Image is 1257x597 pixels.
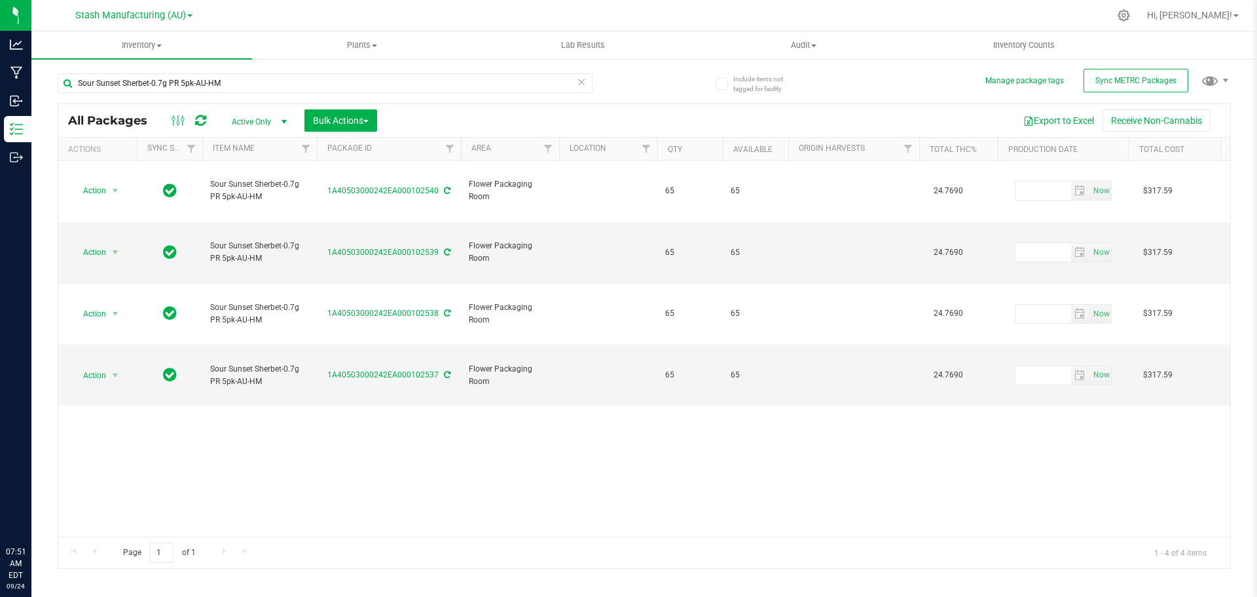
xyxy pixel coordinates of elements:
[733,145,773,154] a: Available
[71,305,107,323] span: Action
[1089,243,1111,261] span: select
[327,186,439,195] a: 1A40503000242EA000102540
[163,182,177,200] span: In Sync
[31,31,252,59] a: Inventory
[1139,145,1184,154] a: Total Cost
[665,185,715,197] span: 65
[1089,305,1111,323] span: select
[985,75,1064,87] button: Manage package tags
[107,182,124,200] span: select
[930,145,977,154] a: Total THC%
[731,369,780,381] span: 65
[442,309,450,318] span: Sync from Compliance System
[107,243,124,261] span: select
[570,144,606,153] a: Location
[10,151,23,164] inline-svg: Outbound
[163,366,177,384] span: In Sync
[537,138,559,160] a: Filter
[31,39,252,51] span: Inventory
[6,546,26,581] p: 07:51 AM EDT
[927,243,970,262] span: 24.7690
[469,301,551,326] span: Flower Packaging Room
[927,304,970,323] span: 24.7690
[577,73,586,90] span: Clear
[731,246,780,259] span: 65
[731,307,780,320] span: 65
[1015,109,1102,132] button: Export to Excel
[10,94,23,107] inline-svg: Inbound
[1147,10,1232,20] span: Hi, [PERSON_NAME]!
[731,185,780,197] span: 65
[10,38,23,51] inline-svg: Analytics
[1116,9,1132,22] div: Manage settings
[469,240,551,265] span: Flower Packaging Room
[473,31,693,59] a: Lab Results
[694,39,913,51] span: Audit
[327,248,439,257] a: 1A40503000242EA000102539
[693,31,914,59] a: Audit
[1090,366,1112,385] span: Set Current date
[471,144,491,153] a: Area
[927,366,970,385] span: 24.7690
[1008,145,1078,154] a: Production Date
[442,370,450,379] span: Sync from Compliance System
[975,39,1072,51] span: Inventory Counts
[210,178,309,203] span: Sour Sunset Sherbet-0.7g PR 5pk-AU-HM
[68,145,132,154] div: Actions
[107,305,124,323] span: select
[543,39,623,51] span: Lab Results
[147,144,198,153] a: Sync Status
[163,304,177,322] span: In Sync
[1090,182,1112,201] span: Set Current date
[1102,109,1211,132] button: Receive Non-Cannabis
[1071,366,1090,385] span: select
[71,243,107,261] span: Action
[71,182,107,200] span: Action
[75,10,186,21] span: Stash Manufacturing (AU)
[1137,304,1179,323] span: $317.59
[313,115,369,126] span: Bulk Actions
[914,31,1135,59] a: Inventory Counts
[439,138,461,160] a: Filter
[665,369,715,381] span: 65
[1089,182,1111,200] span: select
[252,31,473,59] a: Plants
[799,144,865,153] a: Origin Harvests
[1071,305,1090,323] span: select
[163,243,177,261] span: In Sync
[181,138,202,160] a: Filter
[327,370,439,379] a: 1A40503000242EA000102537
[1137,243,1179,262] span: $317.59
[1090,305,1112,324] span: Set Current date
[210,240,309,265] span: Sour Sunset Sherbet-0.7g PR 5pk-AU-HM
[10,66,23,79] inline-svg: Manufacturing
[469,363,551,388] span: Flower Packaging Room
[71,366,107,385] span: Action
[1137,366,1179,385] span: $317.59
[636,138,657,160] a: Filter
[1095,76,1176,85] span: Sync METRC Packages
[327,144,372,153] a: Package ID
[58,73,592,93] input: Search Package ID, Item Name, SKU, Lot or Part Number...
[6,581,26,591] p: 09/24
[327,309,439,318] a: 1A40503000242EA000102538
[39,490,54,506] iframe: Resource center unread badge
[107,366,124,385] span: select
[898,138,919,160] a: Filter
[1090,243,1112,262] span: Set Current date
[68,113,160,128] span: All Packages
[927,182,970,201] span: 24.7690
[253,39,472,51] span: Plants
[210,301,309,326] span: Sour Sunset Sherbet-0.7g PR 5pk-AU-HM
[1137,182,1179,201] span: $317.59
[665,307,715,320] span: 65
[1071,182,1090,200] span: select
[442,248,450,257] span: Sync from Compliance System
[668,145,682,154] a: Qty
[442,186,450,195] span: Sync from Compliance System
[112,543,206,563] span: Page of 1
[1084,69,1188,92] button: Sync METRC Packages
[13,492,52,531] iframe: Resource center
[213,144,255,153] a: Item Name
[1144,543,1217,562] span: 1 - 4 of 4 items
